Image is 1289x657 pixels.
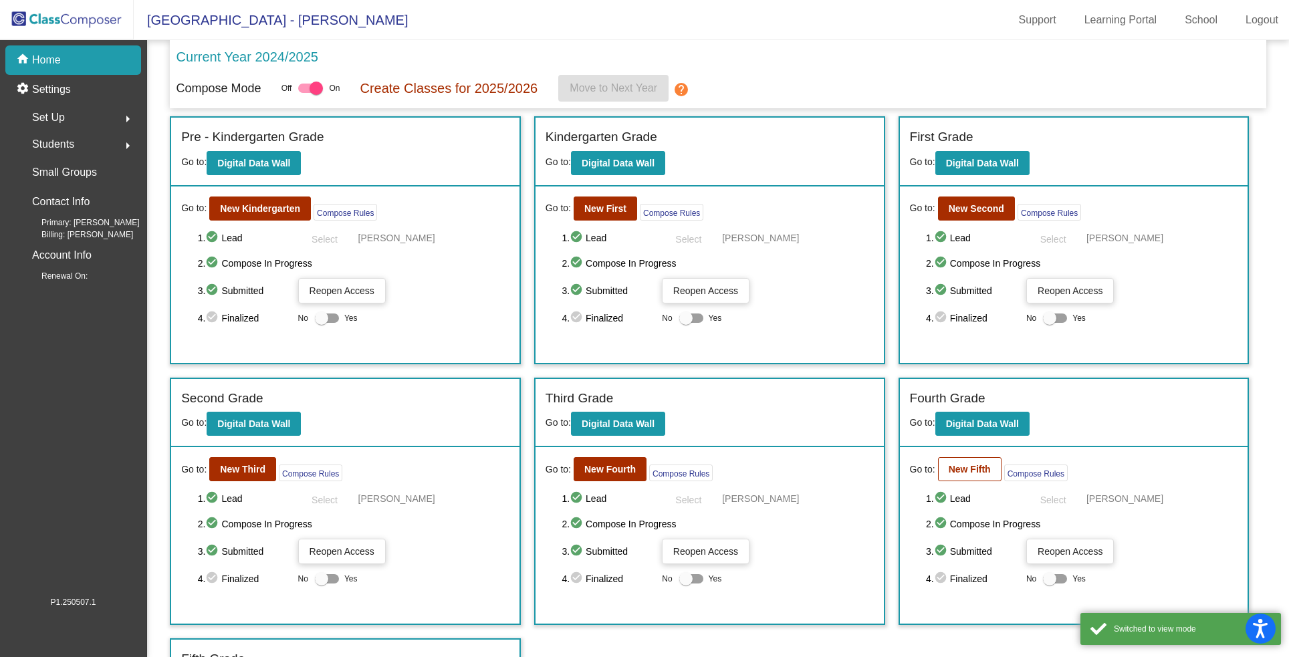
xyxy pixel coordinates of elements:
[934,516,950,532] mat-icon: check_circle
[562,491,655,507] span: 1. Lead
[181,417,207,428] span: Go to:
[938,196,1015,221] button: New Second
[358,231,435,245] span: [PERSON_NAME]
[662,488,715,509] button: Select
[310,285,374,296] span: Reopen Access
[205,310,221,326] mat-icon: check_circle
[934,255,950,271] mat-icon: check_circle
[181,463,207,477] span: Go to:
[574,457,647,481] button: New Fourth
[298,573,308,585] span: No
[181,128,324,147] label: Pre - Kindergarten Grade
[344,571,358,587] span: Yes
[934,310,950,326] mat-icon: check_circle
[570,82,657,94] span: Move to Next Year
[1038,285,1102,296] span: Reopen Access
[1040,495,1066,505] span: Select
[1072,571,1086,587] span: Yes
[1026,539,1114,564] button: Reopen Access
[181,201,207,215] span: Go to:
[910,128,973,147] label: First Grade
[946,158,1019,168] b: Digital Data Wall
[926,543,1020,559] span: 3. Submitted
[676,234,702,245] span: Select
[935,412,1030,436] button: Digital Data Wall
[934,283,950,299] mat-icon: check_circle
[198,310,291,326] span: 4. Finalized
[205,571,221,587] mat-icon: check_circle
[676,495,702,505] span: Select
[1026,227,1080,249] button: Select
[949,464,991,475] b: New Fifth
[217,418,290,429] b: Digital Data Wall
[640,204,703,221] button: Compose Rules
[934,230,950,246] mat-icon: check_circle
[181,389,263,408] label: Second Grade
[934,571,950,587] mat-icon: check_circle
[1038,546,1102,557] span: Reopen Access
[312,234,338,245] span: Select
[1018,204,1081,221] button: Compose Rules
[298,312,308,324] span: No
[935,151,1030,175] button: Digital Data Wall
[570,571,586,587] mat-icon: check_circle
[910,201,935,215] span: Go to:
[1114,623,1271,635] div: Switched to view mode
[673,546,738,557] span: Reopen Access
[120,138,136,154] mat-icon: arrow_right
[1086,231,1163,245] span: [PERSON_NAME]
[298,227,352,249] button: Select
[562,543,655,559] span: 3. Submitted
[546,417,571,428] span: Go to:
[310,546,374,557] span: Reopen Access
[662,278,749,303] button: Reopen Access
[546,389,613,408] label: Third Grade
[938,457,1002,481] button: New Fifth
[198,283,291,299] span: 3. Submitted
[134,9,408,31] span: [GEOGRAPHIC_DATA] - [PERSON_NAME]
[198,571,291,587] span: 4. Finalized
[312,495,338,505] span: Select
[220,203,300,214] b: New Kindergarten
[120,111,136,127] mat-icon: arrow_right
[582,158,655,168] b: Digital Data Wall
[1040,234,1066,245] span: Select
[562,230,655,246] span: 1. Lead
[205,255,221,271] mat-icon: check_circle
[910,156,935,167] span: Go to:
[1008,9,1067,31] a: Support
[205,491,221,507] mat-icon: check_circle
[358,492,435,505] span: [PERSON_NAME]
[198,516,509,532] span: 2. Compose In Progress
[570,491,586,507] mat-icon: check_circle
[570,230,586,246] mat-icon: check_circle
[934,543,950,559] mat-icon: check_circle
[584,464,636,475] b: New Fourth
[281,82,292,94] span: Off
[16,82,32,98] mat-icon: settings
[949,203,1004,214] b: New Second
[209,196,311,221] button: New Kindergarten
[1235,9,1289,31] a: Logout
[910,389,985,408] label: Fourth Grade
[1026,312,1036,324] span: No
[205,543,221,559] mat-icon: check_circle
[562,283,655,299] span: 3. Submitted
[1174,9,1228,31] a: School
[546,463,571,477] span: Go to:
[709,571,722,587] span: Yes
[570,283,586,299] mat-icon: check_circle
[570,516,586,532] mat-icon: check_circle
[722,492,799,505] span: [PERSON_NAME]
[1004,465,1068,481] button: Compose Rules
[571,151,665,175] button: Digital Data Wall
[177,47,318,67] p: Current Year 2024/2025
[926,516,1238,532] span: 2. Compose In Progress
[32,192,90,211] p: Contact Info
[32,52,61,68] p: Home
[910,417,935,428] span: Go to:
[298,278,386,303] button: Reopen Access
[562,310,655,326] span: 4. Finalized
[570,543,586,559] mat-icon: check_circle
[673,285,738,296] span: Reopen Access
